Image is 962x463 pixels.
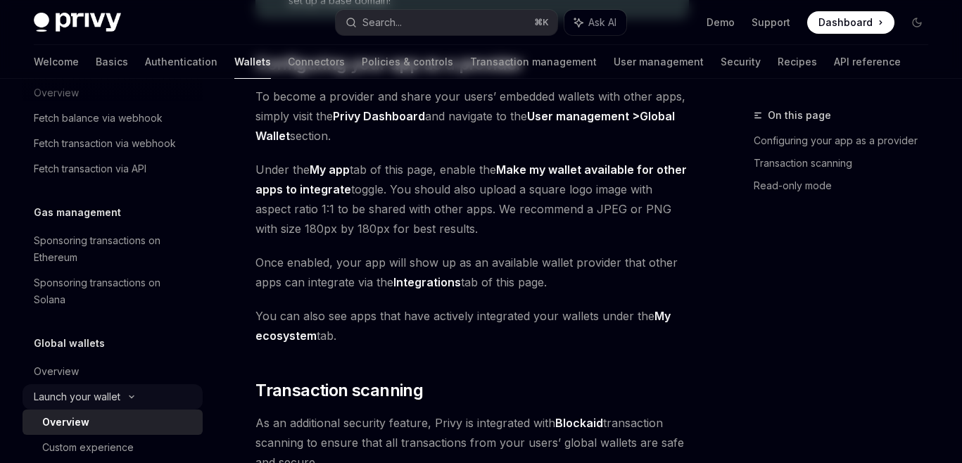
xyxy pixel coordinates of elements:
strong: User management > [255,109,675,144]
div: Launch your wallet [34,388,120,405]
a: Basics [96,45,128,79]
a: Security [721,45,761,79]
a: Fetch balance via webhook [23,106,203,131]
a: Transaction scanning [754,152,939,175]
button: Ask AI [564,10,626,35]
span: On this page [768,107,831,124]
span: Ask AI [588,15,616,30]
span: Under the tab of this page, enable the toggle. You should also upload a square logo image with as... [255,160,689,239]
strong: Integrations [393,275,461,289]
a: Sponsoring transactions on Solana [23,270,203,312]
div: Custom experience [42,439,134,456]
button: Search...⌘K [336,10,557,35]
h5: Gas management [34,204,121,221]
a: Demo [707,15,735,30]
a: My app [310,163,350,177]
button: Toggle dark mode [906,11,928,34]
a: Integrations [393,275,461,290]
a: Support [752,15,790,30]
a: API reference [834,45,901,79]
strong: Privy Dashboard [333,109,425,123]
strong: My ecosystem [255,309,671,343]
div: Sponsoring transactions on Ethereum [34,232,194,266]
a: Sponsoring transactions on Ethereum [23,228,203,270]
a: Authentication [145,45,217,79]
h5: Global wallets [34,335,105,352]
a: Configuring your app as a provider [754,129,939,152]
a: Fetch transaction via API [23,156,203,182]
div: Fetch transaction via API [34,160,146,177]
span: ⌘ K [534,17,549,28]
a: Recipes [778,45,817,79]
div: Sponsoring transactions on Solana [34,274,194,308]
span: Dashboard [818,15,873,30]
div: Search... [362,14,402,31]
a: Policies & controls [362,45,453,79]
a: Read-only mode [754,175,939,197]
span: You can also see apps that have actively integrated your wallets under the tab. [255,306,689,345]
a: Global Wallet [255,109,675,144]
a: Custom experience [23,435,203,460]
a: Dashboard [807,11,894,34]
span: To become a provider and share your users’ embedded wallets with other apps, simply visit the and... [255,87,689,146]
a: Transaction management [470,45,597,79]
a: Fetch transaction via webhook [23,131,203,156]
div: Fetch balance via webhook [34,110,163,127]
a: Blockaid [555,416,603,431]
a: Connectors [288,45,345,79]
span: Transaction scanning [255,379,423,402]
a: Overview [23,410,203,435]
div: Fetch transaction via webhook [34,135,176,152]
div: Overview [34,363,79,380]
a: Wallets [234,45,271,79]
a: User management [614,45,704,79]
a: Welcome [34,45,79,79]
a: My ecosystem [255,309,671,343]
strong: Make my wallet available for other apps to integrate [255,163,687,196]
span: Once enabled, your app will show up as an available wallet provider that other apps can integrate... [255,253,689,292]
img: dark logo [34,13,121,32]
a: Overview [23,359,203,384]
div: Overview [42,414,89,431]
